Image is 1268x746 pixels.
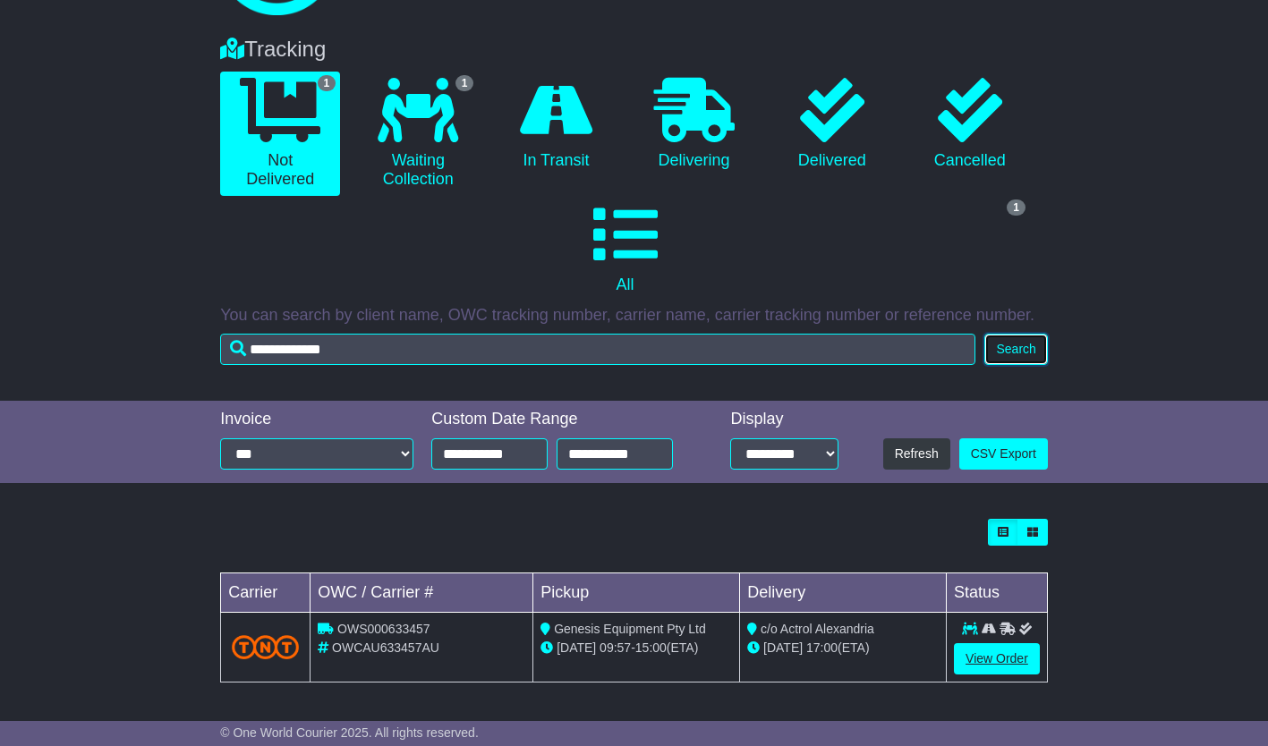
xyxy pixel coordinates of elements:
a: Delivering [634,72,754,177]
div: - (ETA) [540,639,732,657]
div: Display [730,410,838,429]
span: 17:00 [806,640,838,655]
td: OWC / Carrier # [311,572,533,612]
a: 1 Not Delivered [220,72,340,196]
span: 15:00 [635,640,667,655]
div: Tracking [211,37,1057,63]
p: You can search by client name, OWC tracking number, carrier name, carrier tracking number or refe... [220,306,1048,326]
span: OWCAU633457AU [332,640,439,655]
div: Custom Date Range [431,410,695,429]
span: © One World Courier 2025. All rights reserved. [220,725,479,740]
div: (ETA) [747,639,939,657]
span: Genesis Equipment Pty Ltd [554,622,706,636]
a: View Order [954,643,1040,674]
span: [DATE] [557,640,596,655]
span: OWS000633457 [337,622,430,636]
td: Status [947,572,1048,612]
a: Delivered [772,72,892,177]
span: 1 [318,75,336,91]
a: Cancelled [910,72,1030,177]
td: Carrier [221,572,311,612]
span: [DATE] [763,640,803,655]
div: Invoice [220,410,413,429]
a: CSV Export [959,438,1048,470]
button: Refresh [883,438,950,470]
button: Search [984,334,1047,365]
td: Delivery [740,572,947,612]
td: Pickup [533,572,740,612]
span: c/o Actrol Alexandria [761,622,874,636]
img: TNT_Domestic.png [232,635,299,659]
a: 1 All [220,196,1030,301]
a: In Transit [496,72,616,177]
span: 1 [1007,199,1025,216]
span: 1 [455,75,474,91]
span: 09:57 [600,640,631,655]
a: 1 Waiting Collection [358,72,478,196]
